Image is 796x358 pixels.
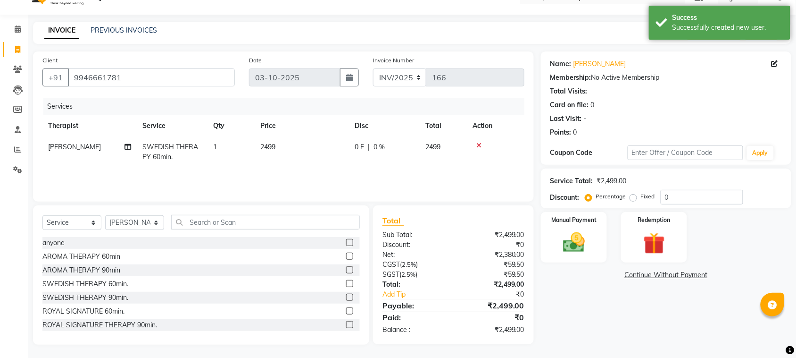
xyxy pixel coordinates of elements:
span: 2499 [260,143,275,151]
th: Total [420,115,467,136]
span: 0 F [355,142,364,152]
div: Coupon Code [550,148,628,158]
a: Continue Without Payment [543,270,789,280]
div: Discount: [550,193,580,203]
div: Card on file: [550,100,589,110]
div: Service Total: [550,176,593,186]
span: 0 % [373,142,385,152]
div: ₹59.50 [453,260,531,270]
span: [PERSON_NAME] [48,143,101,151]
div: ( ) [375,270,454,280]
span: | [368,142,370,152]
div: ROYAL SIGNATURE THERAPY 90min. [42,320,157,330]
div: ₹0 [453,312,531,323]
div: ₹2,499.00 [453,230,531,240]
a: [PERSON_NAME] [573,59,626,69]
div: No Active Membership [550,73,782,83]
a: INVOICE [44,22,79,39]
label: Redemption [638,216,671,224]
div: Membership: [550,73,591,83]
input: Search by Name/Mobile/Email/Code [68,68,235,86]
div: Success [672,13,783,23]
div: ₹2,499.00 [453,280,531,290]
div: SWEDISH THERAPY 90min. [42,293,128,303]
div: - [584,114,587,124]
a: PREVIOUS INVOICES [91,26,157,34]
div: ₹2,499.00 [453,300,531,311]
div: ( ) [375,260,454,270]
th: Action [467,115,524,136]
div: anyone [42,238,65,248]
label: Manual Payment [551,216,597,224]
div: Total: [375,280,454,290]
span: SWEDISH THERAPY 60min. [142,143,198,161]
div: ₹59.50 [453,270,531,280]
label: Client [42,56,58,65]
span: SGST [382,270,399,279]
div: ₹0 [466,290,531,299]
div: Successfully created new user. [672,23,783,33]
span: 1 [213,143,217,151]
div: Net: [375,250,454,260]
div: ₹2,499.00 [453,325,531,335]
img: _cash.svg [556,230,592,255]
th: Therapist [42,115,137,136]
span: Total [382,216,404,226]
div: Discount: [375,240,454,250]
div: Total Visits: [550,86,588,96]
span: 2.5% [401,271,415,278]
input: Enter Offer / Coupon Code [628,145,743,160]
div: 0 [573,128,577,137]
label: Date [249,56,262,65]
div: Services [43,98,531,115]
div: SWEDISH THERAPY 60min. [42,279,128,289]
img: _gift.svg [637,230,672,257]
div: Last Visit: [550,114,582,124]
div: AROMA THERAPY 60min [42,252,120,262]
div: ROYAL SIGNATURE 60min. [42,307,124,316]
th: Disc [349,115,420,136]
div: Name: [550,59,572,69]
a: Add Tip [375,290,466,299]
div: Sub Total: [375,230,454,240]
span: 2.5% [402,261,416,268]
div: AROMA THERAPY 90min [42,265,120,275]
button: Apply [747,146,774,160]
div: Payable: [375,300,454,311]
div: Paid: [375,312,454,323]
div: Balance : [375,325,454,335]
div: 0 [591,100,595,110]
label: Invoice Number [373,56,414,65]
th: Price [255,115,349,136]
label: Fixed [641,192,655,201]
div: ₹0 [453,240,531,250]
th: Service [137,115,207,136]
input: Search or Scan [171,215,360,230]
button: +91 [42,68,69,86]
div: ₹2,380.00 [453,250,531,260]
label: Percentage [596,192,626,201]
span: 2499 [425,143,440,151]
div: ₹2,499.00 [597,176,627,186]
th: Qty [207,115,255,136]
div: Points: [550,128,572,137]
span: CGST [382,260,400,269]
